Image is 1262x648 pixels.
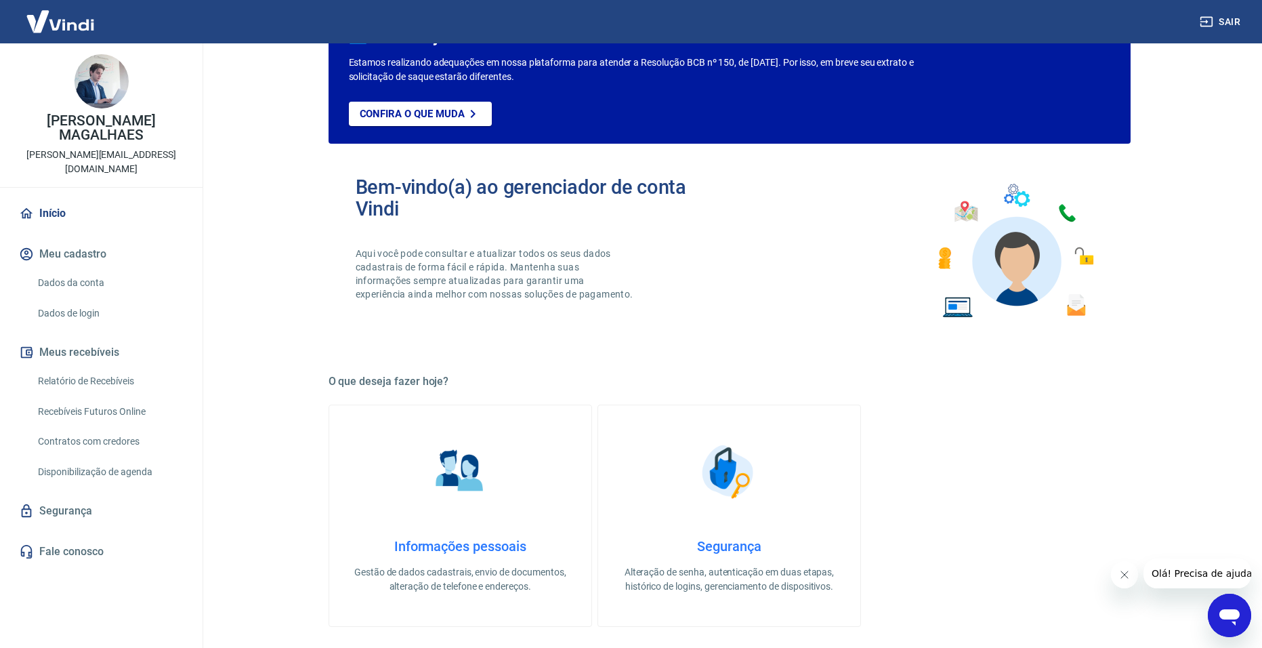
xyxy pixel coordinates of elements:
[33,300,186,327] a: Dados de login
[329,405,592,627] a: Informações pessoaisInformações pessoaisGestão de dados cadastrais, envio de documentos, alteraçã...
[356,247,636,301] p: Aqui você pode consultar e atualizar todos os seus dados cadastrais de forma fácil e rápida. Mant...
[329,375,1131,388] h5: O que deseja fazer hoje?
[349,56,958,84] p: Estamos realizando adequações em nossa plataforma para atender a Resolução BCB nº 150, de [DATE]....
[16,199,186,228] a: Início
[1208,594,1251,637] iframe: Botão para abrir a janela de mensagens
[1197,9,1246,35] button: Sair
[349,102,492,126] a: Confira o que muda
[16,496,186,526] a: Segurança
[620,565,839,594] p: Alteração de senha, autenticação em duas etapas, histórico de logins, gerenciamento de dispositivos.
[16,537,186,567] a: Fale conosco
[33,367,186,395] a: Relatório de Recebíveis
[16,1,104,42] img: Vindi
[1143,559,1251,588] iframe: Mensagem da empresa
[33,269,186,297] a: Dados da conta
[351,565,570,594] p: Gestão de dados cadastrais, envio de documentos, alteração de telefone e endereços.
[695,438,763,506] img: Segurança
[75,54,129,108] img: 147a94c4-413e-4524-8be8-f148ef5ce6ff.jpeg
[16,338,186,367] button: Meus recebíveis
[351,538,570,554] h4: Informações pessoais
[360,108,465,120] p: Confira o que muda
[620,538,839,554] h4: Segurança
[926,176,1103,326] img: Imagem de um avatar masculino com diversos icones exemplificando as funcionalidades do gerenciado...
[597,405,861,627] a: SegurançaSegurançaAlteração de senha, autenticação em duas etapas, histórico de logins, gerenciam...
[426,438,494,506] img: Informações pessoais
[8,9,114,20] span: Olá! Precisa de ajuda?
[33,458,186,486] a: Disponibilização de agenda
[33,428,186,455] a: Contratos com credores
[1111,561,1138,588] iframe: Fechar mensagem
[11,148,192,176] p: [PERSON_NAME][EMAIL_ADDRESS][DOMAIN_NAME]
[11,114,192,142] p: [PERSON_NAME] MAGALHAES
[16,239,186,269] button: Meu cadastro
[33,398,186,426] a: Recebíveis Futuros Online
[356,176,730,220] h2: Bem-vindo(a) ao gerenciador de conta Vindi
